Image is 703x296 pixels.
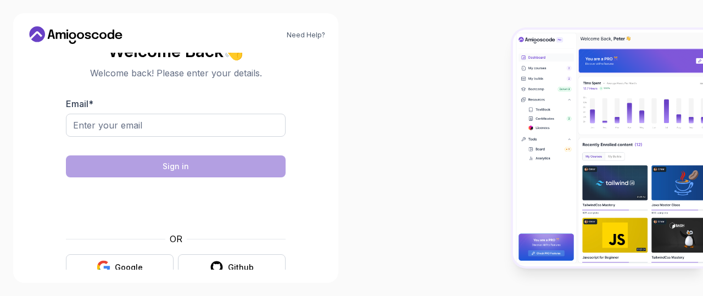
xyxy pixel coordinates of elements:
iframe: Widget containing checkbox for hCaptcha security challenge [93,184,259,226]
label: Email * [66,98,93,109]
span: 👋 [223,42,243,60]
p: Welcome back! Please enter your details. [66,66,286,80]
img: Amigoscode Dashboard [513,30,703,266]
input: Enter your email [66,114,286,137]
p: OR [170,232,182,245]
div: Github [228,262,254,273]
button: Sign in [66,155,286,177]
a: Home link [26,26,125,44]
a: Need Help? [287,31,325,40]
div: Google [115,262,143,273]
div: Sign in [163,161,189,172]
h2: Welcome Back [66,42,286,60]
button: Github [178,254,286,280]
button: Google [66,254,174,280]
